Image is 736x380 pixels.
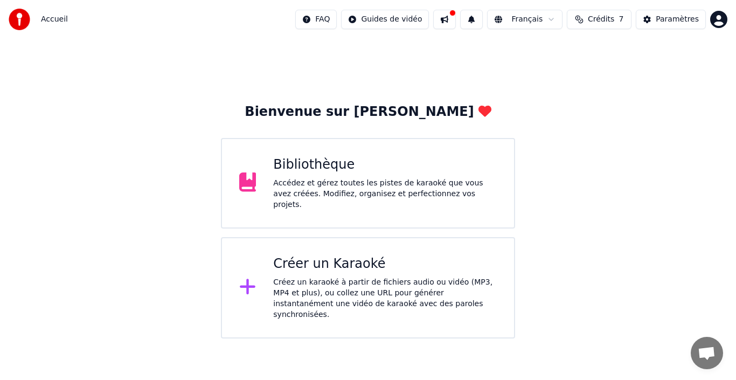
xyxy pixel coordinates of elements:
[691,337,723,369] a: Ouvrir le chat
[619,14,623,25] span: 7
[295,10,337,29] button: FAQ
[41,14,68,25] nav: breadcrumb
[567,10,631,29] button: Crédits7
[273,255,497,273] div: Créer un Karaoké
[273,277,497,320] div: Créez un karaoké à partir de fichiers audio ou vidéo (MP3, MP4 et plus), ou collez une URL pour g...
[273,156,497,174] div: Bibliothèque
[9,9,30,30] img: youka
[245,103,491,121] div: Bienvenue sur [PERSON_NAME]
[588,14,614,25] span: Crédits
[341,10,429,29] button: Guides de vidéo
[41,14,68,25] span: Accueil
[656,14,699,25] div: Paramètres
[636,10,706,29] button: Paramètres
[273,178,497,210] div: Accédez et gérez toutes les pistes de karaoké que vous avez créées. Modifiez, organisez et perfec...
